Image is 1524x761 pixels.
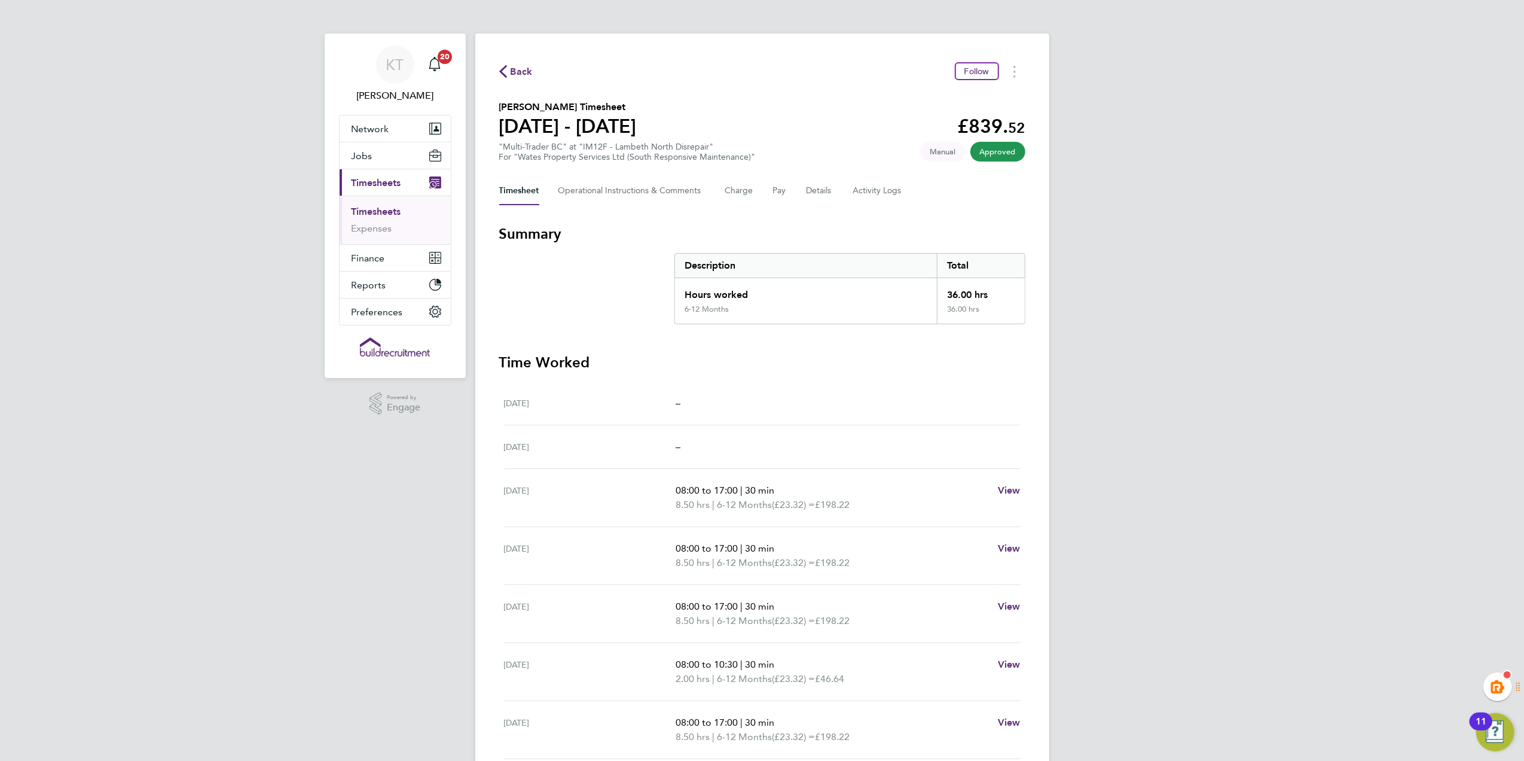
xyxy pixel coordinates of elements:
[712,615,714,626] span: |
[499,100,637,114] h2: [PERSON_NAME] Timesheet
[998,541,1021,556] a: View
[387,403,420,413] span: Engage
[499,114,637,138] h1: [DATE] - [DATE]
[676,601,738,612] span: 08:00 to 17:00
[772,673,815,684] span: (£23.32) =
[745,717,774,728] span: 30 min
[325,34,466,378] nav: Main navigation
[740,717,743,728] span: |
[815,557,850,568] span: £198.22
[998,485,1021,496] span: View
[717,498,772,512] span: 6-12 Months
[504,599,676,628] div: [DATE]
[937,254,1024,278] div: Total
[772,731,815,742] span: (£23.32) =
[369,392,420,415] a: Powered byEngage
[970,142,1025,162] span: This timesheet has been approved.
[676,397,680,409] span: –
[717,614,772,628] span: 6-12 Months
[745,543,774,554] span: 30 min
[1009,119,1025,136] span: 52
[712,557,714,568] span: |
[676,673,710,684] span: 2.00 hrs
[998,543,1021,554] span: View
[815,731,850,742] span: £198.22
[352,123,389,135] span: Network
[815,499,850,510] span: £198.22
[339,89,451,103] span: Kiera Troutt
[740,601,743,612] span: |
[958,115,1025,138] app-decimal: £839.
[558,176,706,205] button: Operational Instructions & Comments
[725,176,754,205] button: Charge
[745,601,774,612] span: 30 min
[499,224,1025,243] h3: Summary
[387,392,420,403] span: Powered by
[499,176,539,205] button: Timesheet
[712,499,714,510] span: |
[740,659,743,670] span: |
[504,716,676,744] div: [DATE]
[937,278,1024,305] div: 36.00 hrs
[998,601,1021,612] span: View
[675,278,937,305] div: Hours worked
[340,115,451,142] button: Network
[740,485,743,496] span: |
[676,659,738,670] span: 08:00 to 10:30
[340,196,451,244] div: Timesheets
[740,543,743,554] span: |
[499,64,533,79] button: Back
[504,440,676,454] div: [DATE]
[1004,62,1025,81] button: Timesheets Menu
[340,299,451,325] button: Preferences
[815,615,850,626] span: £198.22
[352,252,385,264] span: Finance
[352,279,386,291] span: Reports
[772,615,815,626] span: (£23.32) =
[815,673,844,684] span: £46.64
[998,657,1021,672] a: View
[340,272,451,298] button: Reports
[352,223,392,234] a: Expenses
[676,731,710,742] span: 8.50 hrs
[438,50,452,64] span: 20
[352,177,401,188] span: Timesheets
[386,57,404,72] span: KT
[717,556,772,570] span: 6-12 Months
[504,541,676,570] div: [DATE]
[504,657,676,686] div: [DATE]
[352,206,401,217] a: Timesheets
[772,499,815,510] span: (£23.32) =
[998,717,1021,728] span: View
[998,716,1021,730] a: View
[717,672,772,686] span: 6-12 Months
[745,659,774,670] span: 30 min
[955,62,999,80] button: Follow
[853,176,903,205] button: Activity Logs
[921,142,966,162] span: This timesheet was manually created.
[340,245,451,271] button: Finance
[423,45,447,84] a: 20
[772,557,815,568] span: (£23.32) =
[807,176,834,205] button: Details
[712,731,714,742] span: |
[676,557,710,568] span: 8.50 hrs
[499,142,756,162] div: "Multi-Trader BC" at "IM12F - Lambeth North Disrepair"
[998,659,1021,670] span: View
[676,717,738,728] span: 08:00 to 17:00
[360,337,430,357] img: buildrec-logo-retina.png
[1476,713,1514,751] button: Open Resource Center, 11 new notifications
[339,337,451,357] a: Go to home page
[352,150,372,162] span: Jobs
[745,485,774,496] span: 30 min
[504,483,676,512] div: [DATE]
[717,730,772,744] span: 6-12 Months
[964,66,989,77] span: Follow
[499,353,1025,372] h3: Time Worked
[998,483,1021,498] a: View
[1476,722,1486,737] div: 11
[676,485,738,496] span: 08:00 to 17:00
[340,142,451,169] button: Jobs
[339,45,451,103] a: KT[PERSON_NAME]
[511,65,533,79] span: Back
